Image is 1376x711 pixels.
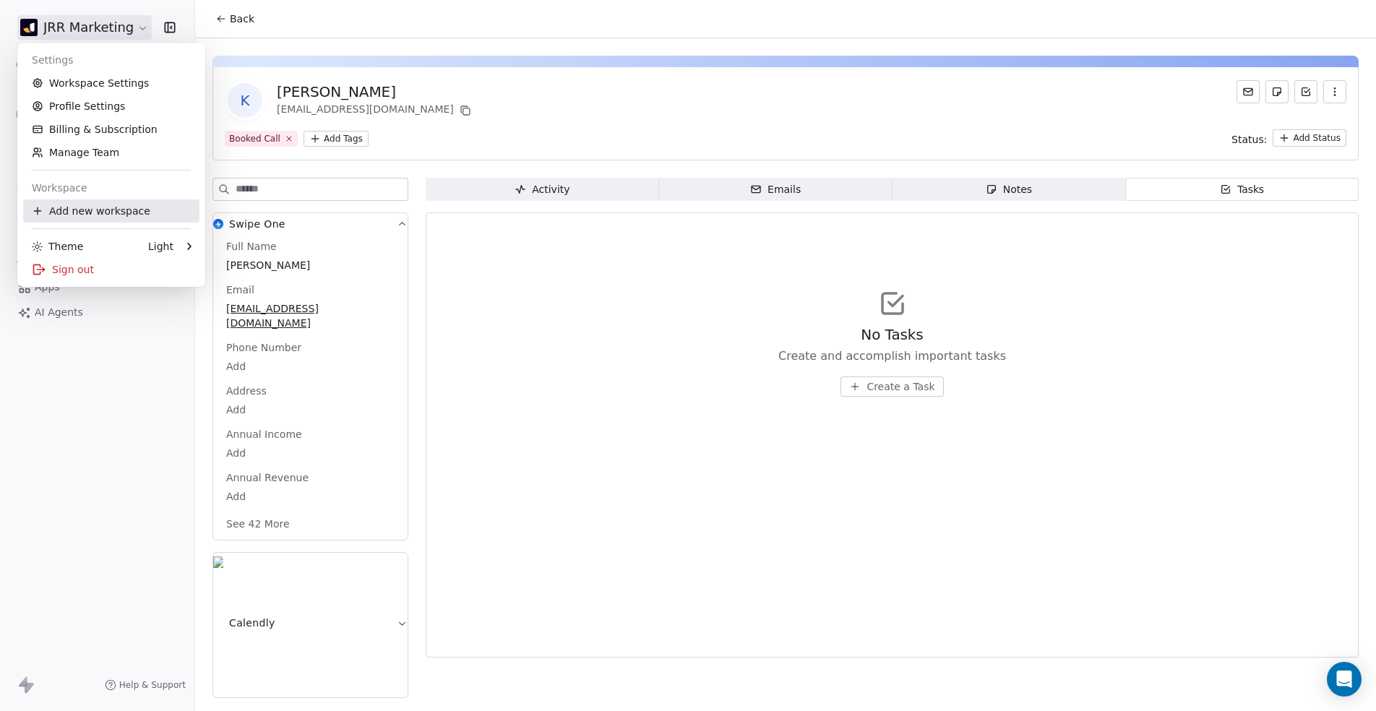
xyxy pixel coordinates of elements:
[32,239,83,254] div: Theme
[23,72,199,95] a: Workspace Settings
[23,48,199,72] div: Settings
[23,118,199,141] a: Billing & Subscription
[148,239,173,254] div: Light
[23,95,199,118] a: Profile Settings
[23,258,199,281] div: Sign out
[23,199,199,223] div: Add new workspace
[23,141,199,164] a: Manage Team
[23,176,199,199] div: Workspace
